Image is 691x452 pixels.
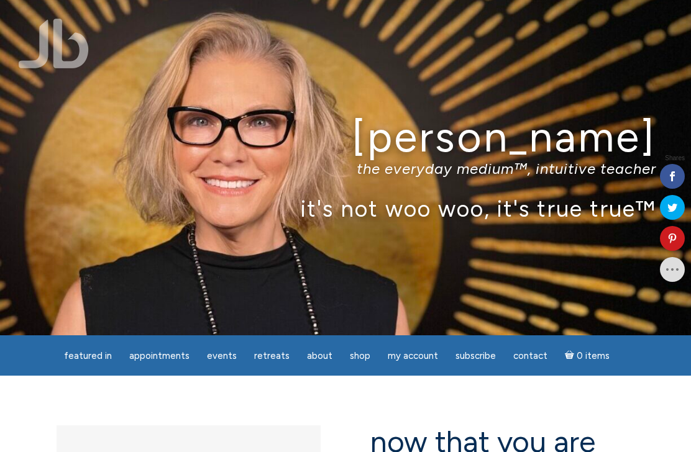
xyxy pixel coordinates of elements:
[307,350,332,361] span: About
[513,350,547,361] span: Contact
[665,155,685,161] span: Shares
[300,344,340,368] a: About
[247,344,297,368] a: Retreats
[122,344,197,368] a: Appointments
[129,350,190,361] span: Appointments
[448,344,503,368] a: Subscribe
[64,350,112,361] span: featured in
[19,19,89,68] img: Jamie Butler. The Everyday Medium
[350,350,370,361] span: Shop
[207,350,237,361] span: Events
[342,344,378,368] a: Shop
[35,195,657,222] p: it's not woo woo, it's true true™
[35,160,657,178] p: the everyday medium™, intuitive teacher
[506,344,555,368] a: Contact
[35,114,657,160] h1: [PERSON_NAME]
[380,344,446,368] a: My Account
[199,344,244,368] a: Events
[57,344,119,368] a: featured in
[577,351,610,361] span: 0 items
[254,350,290,361] span: Retreats
[565,350,577,361] i: Cart
[388,350,438,361] span: My Account
[455,350,496,361] span: Subscribe
[557,343,617,368] a: Cart0 items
